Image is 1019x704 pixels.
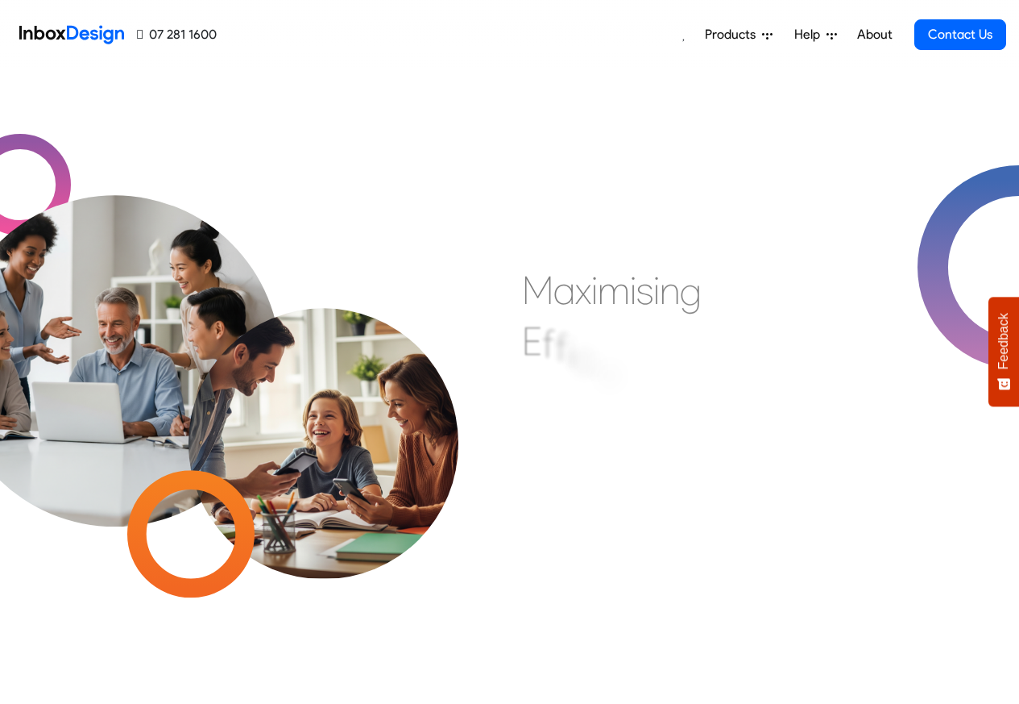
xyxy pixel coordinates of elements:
[698,19,779,51] a: Products
[788,19,843,51] a: Help
[568,328,574,377] div: i
[591,266,598,315] div: i
[137,25,217,44] a: 07 281 1600
[542,320,555,369] div: f
[522,317,542,365] div: E
[555,323,568,372] div: f
[553,266,575,315] div: a
[155,241,492,579] img: parents_with_child.png
[522,266,913,508] div: Maximising Efficient & Engagement, Connecting Schools, Families, and Students.
[988,297,1019,406] button: Feedback - Show survey
[600,348,620,397] div: e
[575,266,591,315] div: x
[705,25,762,44] span: Products
[636,266,653,315] div: s
[630,266,636,315] div: i
[852,19,897,51] a: About
[794,25,826,44] span: Help
[574,334,594,382] div: c
[522,266,553,315] div: M
[680,267,702,315] div: g
[660,266,680,315] div: n
[594,340,600,389] div: i
[996,313,1011,369] span: Feedback
[598,266,630,315] div: m
[653,266,660,315] div: i
[620,356,640,405] div: n
[914,19,1006,50] a: Contact Us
